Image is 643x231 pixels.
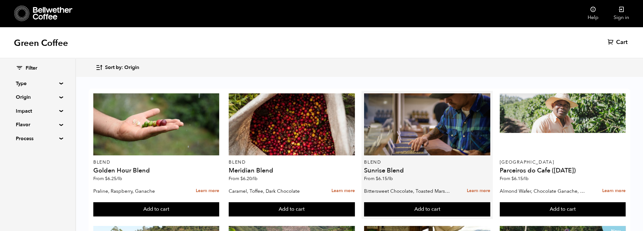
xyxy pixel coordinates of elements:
bdi: 6.15 [511,176,529,182]
bdi: 6.15 [376,176,393,182]
a: Learn more [602,184,626,198]
h4: Sunrise Blend [364,167,490,174]
p: Praline, Raspberry, Ganache [93,186,179,196]
button: Add to cart [500,202,626,217]
span: /lb [387,176,393,182]
span: Sort by: Origin [105,64,139,71]
summary: Flavor [16,121,59,128]
button: Add to cart [229,202,355,217]
span: Cart [616,39,628,46]
h4: Parceiros do Cafe ([DATE]) [500,167,626,174]
button: Add to cart [364,202,490,217]
a: Cart [608,39,629,46]
p: Bittersweet Chocolate, Toasted Marshmallow, Candied Orange, Praline [364,186,450,196]
span: /lb [523,176,529,182]
span: $ [240,176,243,182]
span: $ [105,176,108,182]
span: /lb [252,176,257,182]
p: [GEOGRAPHIC_DATA] [500,160,626,165]
bdi: 6.25 [105,176,122,182]
p: Caramel, Toffee, Dark Chocolate [229,186,314,196]
p: Blend [364,160,490,165]
span: $ [511,176,514,182]
summary: Process [16,135,59,142]
p: Blend [229,160,355,165]
bdi: 6.20 [240,176,257,182]
button: Sort by: Origin [96,60,139,75]
span: From [500,176,529,182]
summary: Type [16,80,59,87]
button: Add to cart [93,202,219,217]
span: From [93,176,122,182]
span: $ [376,176,378,182]
a: Learn more [467,184,490,198]
a: Learn more [331,184,355,198]
h4: Meridian Blend [229,167,355,174]
summary: Impact [16,107,59,115]
a: Learn more [196,184,219,198]
h1: Green Coffee [14,37,68,49]
span: /lb [116,176,122,182]
p: Almond Wafer, Chocolate Ganache, Bing Cherry [500,186,585,196]
h4: Golden Hour Blend [93,167,219,174]
p: Blend [93,160,219,165]
span: Filter [26,65,37,72]
summary: Origin [16,93,59,101]
span: From [364,176,393,182]
span: From [229,176,257,182]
